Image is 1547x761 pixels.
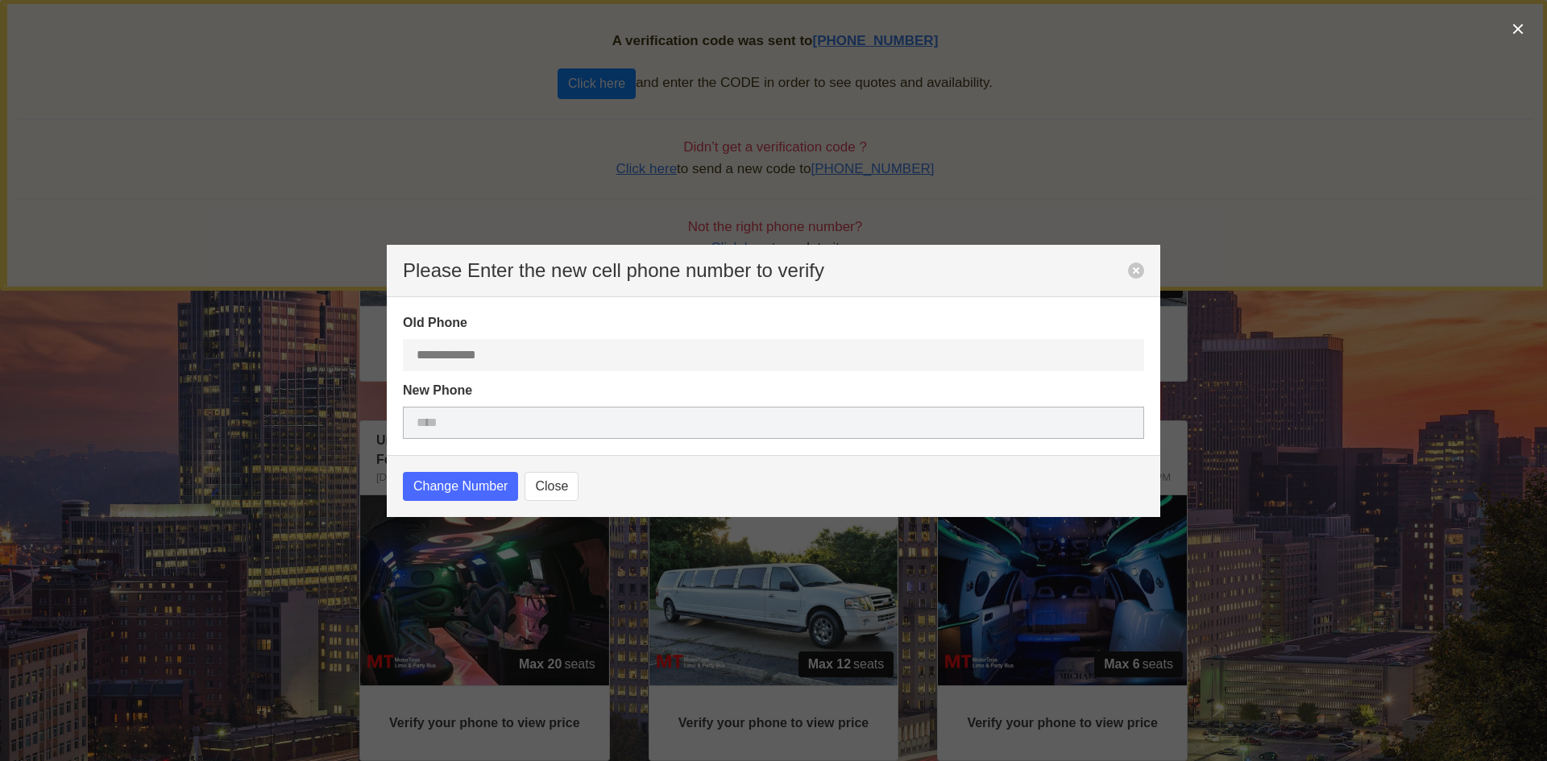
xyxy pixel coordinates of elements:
label: New Phone [403,381,1144,400]
span: Close [535,477,568,496]
label: Old Phone [403,313,1144,333]
button: Change Number [403,472,518,501]
p: Please Enter the new cell phone number to verify [403,261,1128,280]
button: Close [525,472,579,501]
span: Change Number [413,477,508,496]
